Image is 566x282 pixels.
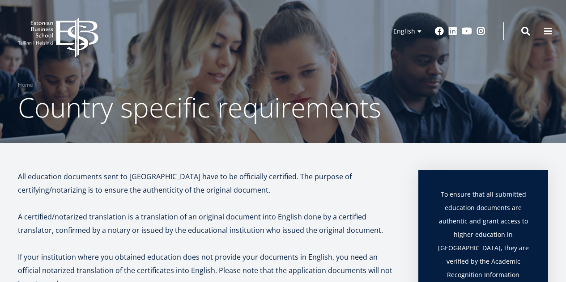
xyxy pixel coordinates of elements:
a: Instagram [477,27,485,36]
a: Facebook [435,27,444,36]
p: A certified/notarized translation is a translation of an original document into English done by a... [18,210,400,237]
a: Home [18,80,33,89]
p: All education documents sent to [GEOGRAPHIC_DATA] have to be officially certified. The purpose of... [18,170,400,197]
a: Linkedin [448,27,457,36]
span: Country specific requirements [18,89,381,126]
a: Youtube [462,27,472,36]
